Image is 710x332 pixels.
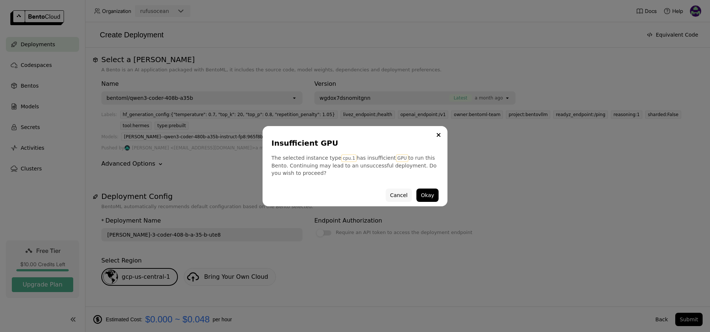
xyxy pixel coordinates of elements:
[263,126,447,206] div: dialog
[271,154,439,177] div: The selected instance type has insufficient to run this Bento. Continuing may lead to an unsucces...
[434,131,443,139] button: Close
[341,155,356,162] span: cpu.1
[386,189,412,202] button: Cancel
[271,138,436,148] div: Insufficient GPU
[416,189,439,202] button: Okay
[396,155,408,162] span: GPU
